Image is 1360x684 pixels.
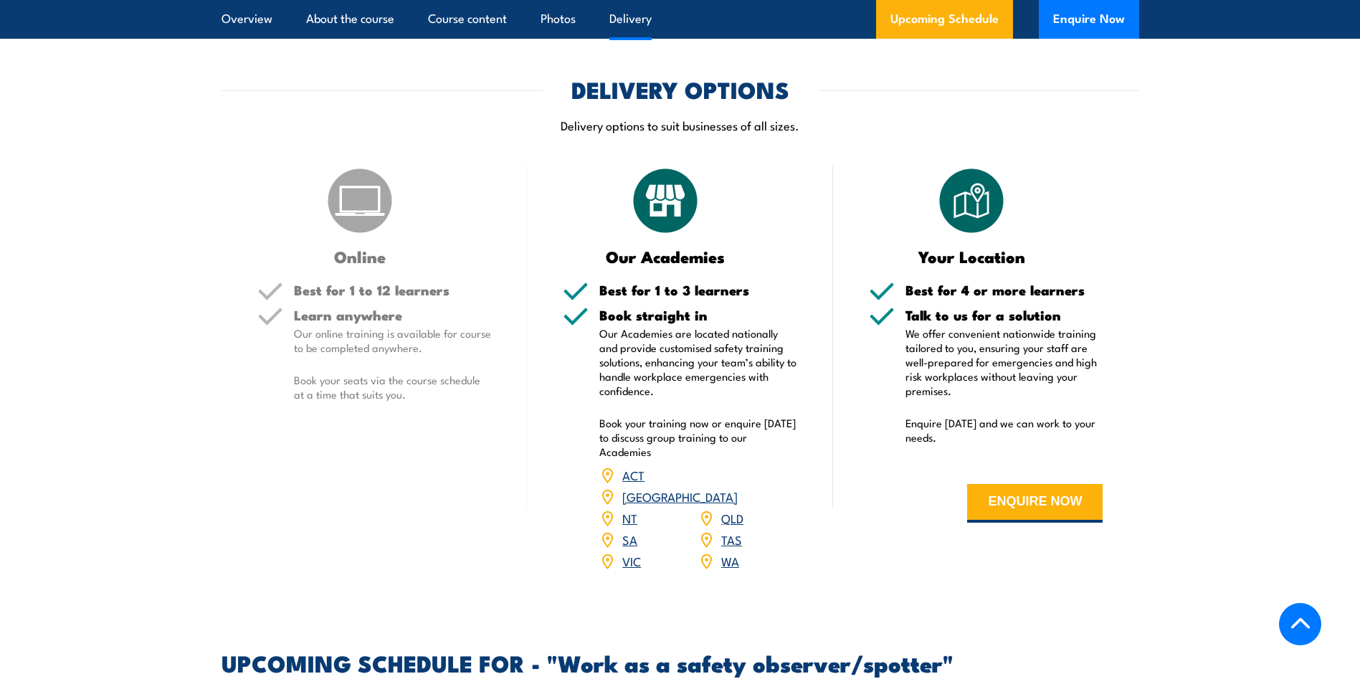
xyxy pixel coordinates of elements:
p: Our online training is available for course to be completed anywhere. [294,326,492,355]
a: SA [622,531,637,548]
p: Our Academies are located nationally and provide customised safety training solutions, enhancing ... [599,326,797,398]
h5: Best for 1 to 3 learners [599,283,797,297]
button: ENQUIRE NOW [967,484,1103,523]
h5: Best for 4 or more learners [905,283,1103,297]
a: NT [622,509,637,526]
a: TAS [721,531,742,548]
a: [GEOGRAPHIC_DATA] [622,488,738,505]
h3: Our Academies [563,248,769,265]
a: QLD [721,509,743,526]
p: We offer convenient nationwide training tailored to you, ensuring your staff are well-prepared fo... [905,326,1103,398]
h5: Book straight in [599,308,797,322]
h2: UPCOMING SCHEDULE FOR - "Work as a safety observer/spotter" [222,652,1139,673]
a: WA [721,552,739,569]
h3: Online [257,248,463,265]
h5: Learn anywhere [294,308,492,322]
h5: Best for 1 to 12 learners [294,283,492,297]
h5: Talk to us for a solution [905,308,1103,322]
p: Enquire [DATE] and we can work to your needs. [905,416,1103,445]
a: VIC [622,552,641,569]
h3: Your Location [869,248,1075,265]
p: Delivery options to suit businesses of all sizes. [222,117,1139,133]
h2: DELIVERY OPTIONS [571,79,789,99]
p: Book your seats via the course schedule at a time that suits you. [294,373,492,402]
p: Book your training now or enquire [DATE] to discuss group training to our Academies [599,416,797,459]
a: ACT [622,466,645,483]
